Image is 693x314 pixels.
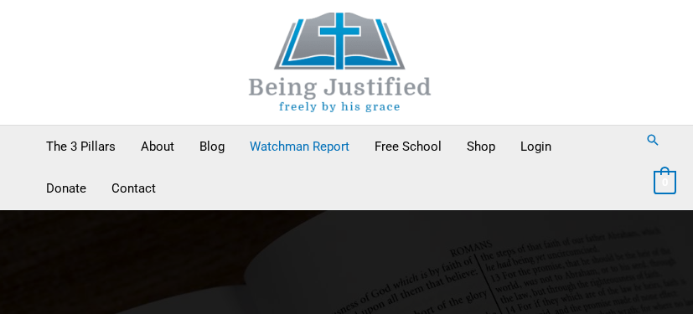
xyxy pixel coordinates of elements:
nav: Primary Site Navigation [34,126,628,209]
a: Shop [454,126,508,167]
a: Blog [187,126,237,167]
a: The 3 Pillars [34,126,128,167]
a: View Shopping Cart, empty [654,174,676,189]
a: Donate [34,167,99,209]
a: Login [508,126,564,167]
a: About [128,126,187,167]
span: 0 [662,176,668,188]
a: Contact [99,167,168,209]
a: Watchman Report [237,126,362,167]
a: Search button [645,132,660,147]
a: Free School [362,126,454,167]
img: Being Justified [215,13,466,112]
